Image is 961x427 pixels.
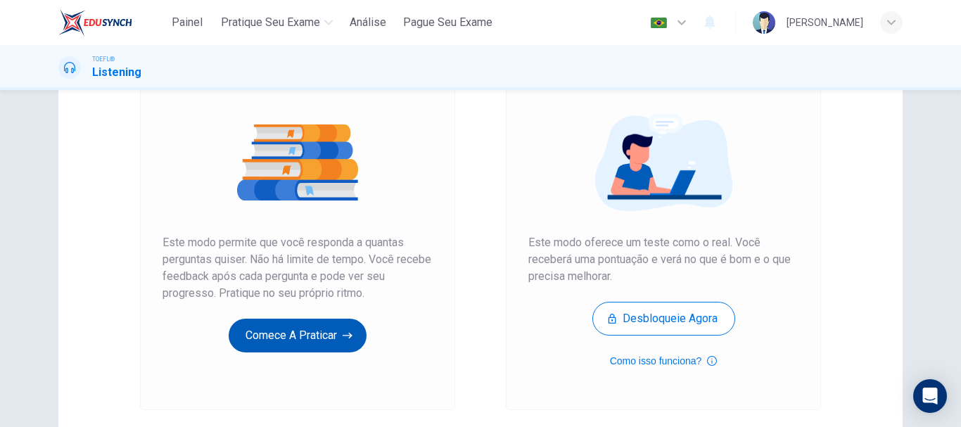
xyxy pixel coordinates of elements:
span: TOEFL® [92,54,115,64]
span: Pratique seu exame [221,14,320,31]
button: Pratique seu exame [215,10,338,35]
a: EduSynch logo [58,8,165,37]
img: EduSynch logo [58,8,132,37]
span: Painel [172,14,203,31]
span: Este modo oferece um teste como o real. Você receberá uma pontuação e verá no que é bom e o que p... [528,234,798,285]
div: Open Intercom Messenger [913,379,947,413]
button: Análise [344,10,392,35]
button: Comece a praticar [229,319,367,352]
span: Este modo permite que você responda a quantas perguntas quiser. Não há limite de tempo. Você rece... [163,234,433,302]
img: pt [650,18,668,28]
h1: Listening [92,64,141,81]
button: Painel [165,10,210,35]
span: Pague Seu Exame [403,14,492,31]
span: Análise [350,14,386,31]
button: Como isso funciona? [610,352,718,369]
img: Profile picture [753,11,775,34]
button: Desbloqueie agora [592,302,735,336]
div: [PERSON_NAME] [787,14,863,31]
button: Pague Seu Exame [397,10,498,35]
